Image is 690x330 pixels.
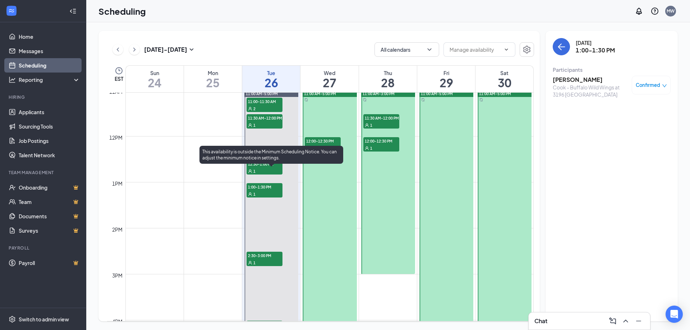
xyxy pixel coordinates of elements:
[636,82,660,89] span: Confirmed
[247,321,282,328] span: 4:00-4:30 PM
[374,42,439,57] button: All calendarsChevronDown
[475,66,533,92] a: August 30, 2025
[365,123,369,127] svg: User
[115,75,123,82] span: EST
[19,58,80,73] a: Scheduling
[187,45,196,54] svg: SmallChevronDown
[242,66,300,92] a: August 26, 2025
[363,114,399,121] span: 11:30 AM-12:00 PM
[304,98,308,102] svg: Sync
[667,8,675,14] div: MW
[19,76,80,83] div: Reporting
[576,46,615,54] h3: 1:00-1:30 PM
[19,119,80,134] a: Sourcing Tools
[108,134,124,141] div: 12pm
[19,105,80,119] a: Applicants
[635,7,643,15] svg: Notifications
[503,47,509,52] svg: ChevronDown
[363,91,395,96] span: 11:00 AM-3:00 PM
[19,148,80,162] a: Talent Network
[19,180,80,195] a: OnboardingCrown
[608,317,617,325] svg: ComposeMessage
[479,98,483,102] svg: Sync
[426,46,433,53] svg: ChevronDown
[248,107,252,111] svg: User
[242,76,300,89] h1: 26
[417,66,475,92] a: August 29, 2025
[69,8,77,15] svg: Collapse
[184,66,242,92] a: August 25, 2025
[111,271,124,279] div: 3pm
[253,106,256,111] span: 2
[666,306,683,323] div: Open Intercom Messenger
[365,146,369,150] svg: User
[253,260,256,265] span: 1
[19,256,80,270] a: PayrollCrown
[359,69,417,76] div: Thu
[247,183,282,190] span: 1:00-1:30 PM
[475,76,533,89] h1: 30
[111,317,124,325] div: 4pm
[8,7,15,14] svg: WorkstreamLogo
[9,94,79,100] div: Hiring
[19,44,80,58] a: Messages
[19,209,80,223] a: DocumentsCrown
[184,69,242,76] div: Mon
[363,98,367,102] svg: Sync
[126,66,184,92] a: August 24, 2025
[247,114,282,121] span: 11:30 AM-12:00 PM
[98,5,146,17] h1: Scheduling
[126,76,184,89] h1: 24
[620,315,631,327] button: ChevronUp
[129,44,140,55] button: ChevronRight
[19,29,80,44] a: Home
[553,76,628,84] h3: [PERSON_NAME]
[253,123,256,128] span: 1
[19,223,80,238] a: SurveysCrown
[246,91,278,96] span: 11:00 AM-5:00 PM
[253,169,256,174] span: 1
[633,315,644,327] button: Minimize
[475,69,533,76] div: Sat
[9,316,16,323] svg: Settings
[534,317,547,325] h3: Chat
[576,39,615,46] div: [DATE]
[421,91,453,96] span: 11:00 AM-5:00 PM
[300,66,358,92] a: August 27, 2025
[248,261,252,265] svg: User
[417,69,475,76] div: Fri
[557,42,566,51] svg: ArrowLeft
[553,66,671,73] div: Participants
[417,76,475,89] h1: 29
[359,66,417,92] a: August 28, 2025
[114,45,121,54] svg: ChevronLeft
[520,42,534,57] button: Settings
[131,45,138,54] svg: ChevronRight
[300,69,358,76] div: Wed
[111,180,124,187] div: 1pm
[363,137,399,144] span: 12:00-12:30 PM
[247,98,282,105] span: 11:00-11:30 AM
[621,317,630,325] svg: ChevronUp
[184,76,242,89] h1: 25
[9,169,79,176] div: Team Management
[421,98,425,102] svg: Sync
[553,84,628,98] div: Cook - Buffalo Wild Wings at 3196 [GEOGRAPHIC_DATA]
[199,146,343,164] div: This availability is outside the Minimum Scheduling Notice. You can adjust the minimum notice in ...
[370,123,372,128] span: 1
[248,169,252,173] svg: User
[115,66,123,75] svg: Clock
[111,226,124,233] div: 2pm
[479,91,511,96] span: 11:00 AM-5:00 PM
[523,45,531,54] svg: Settings
[662,83,667,88] span: down
[304,91,336,96] span: 11:00 AM-5:00 PM
[248,192,252,196] svg: User
[9,245,79,251] div: Payroll
[370,146,372,151] span: 1
[112,44,123,55] button: ChevronLeft
[253,192,256,197] span: 1
[305,137,341,144] span: 12:00-12:30 PM
[247,252,282,259] span: 2:30-3:00 PM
